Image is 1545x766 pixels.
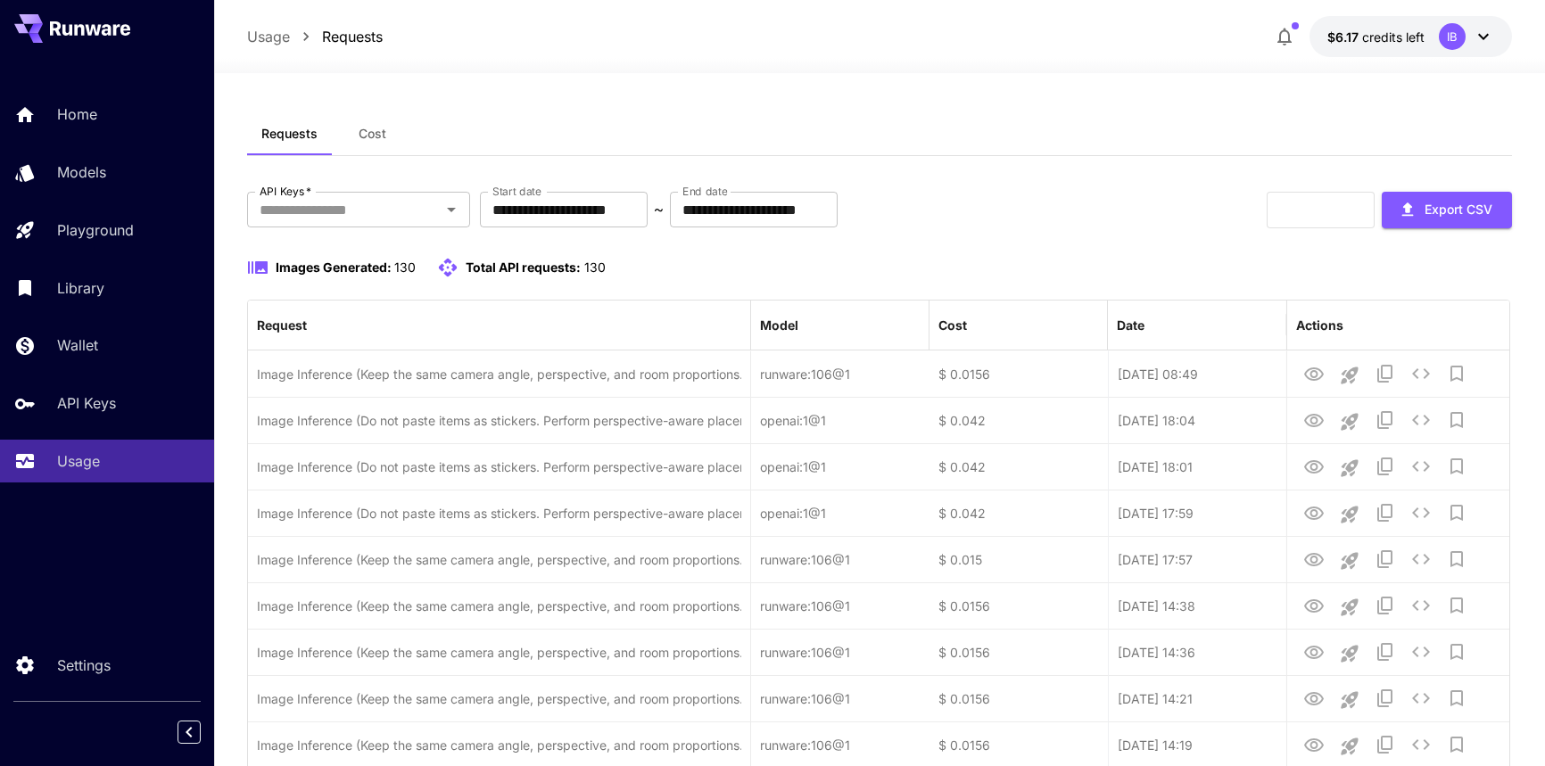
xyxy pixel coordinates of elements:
span: Images Generated: [276,259,392,275]
p: Wallet [57,334,98,356]
p: Playground [57,219,134,241]
span: Cost [359,126,386,142]
a: Requests [322,26,383,47]
span: credits left [1362,29,1425,45]
nav: breadcrumb [247,26,383,47]
p: Library [57,277,104,299]
p: Settings [57,655,111,676]
p: Usage [57,450,100,472]
button: $6.16552IB [1310,16,1512,57]
div: Cost [938,317,967,333]
p: Home [57,103,97,125]
label: End date [682,184,727,199]
p: ~ [654,199,664,220]
a: Usage [247,26,290,47]
button: Export CSV [1382,192,1512,228]
button: Open [439,197,464,222]
div: Request [257,317,307,333]
p: Models [57,161,106,183]
div: Date [1117,317,1144,333]
div: $6.16552 [1327,28,1425,46]
span: 130 [394,259,416,275]
span: 130 [584,259,606,275]
label: Start date [492,184,541,199]
p: API Keys [57,392,116,414]
span: Requests [261,126,318,142]
div: Actions [1296,317,1343,333]
button: Collapse sidebar [178,721,201,744]
span: $6.17 [1327,29,1362,45]
div: Model [760,317,798,333]
div: IB [1439,23,1466,50]
label: API Keys [260,184,311,199]
div: Collapse sidebar [191,716,214,748]
span: Total API requests: [466,259,581,275]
